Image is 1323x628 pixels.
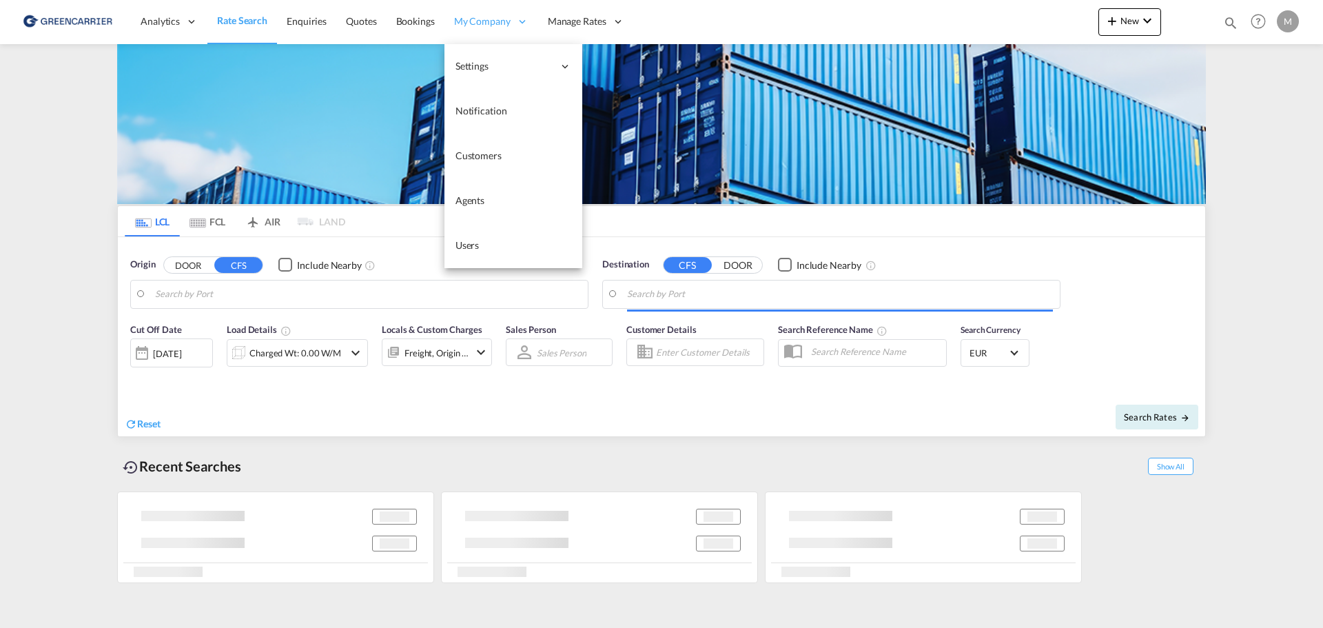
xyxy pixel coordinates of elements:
md-tab-item: FCL [180,206,235,236]
a: Agents [444,179,582,223]
img: 176147708aff11ef8735f72d97dca5a8.png [21,6,114,37]
a: Users [444,223,582,268]
span: Cut Off Date [130,324,182,335]
div: Recent Searches [117,451,247,482]
md-icon: icon-magnify [1223,15,1238,30]
span: Users [455,239,480,251]
input: Search by Port [155,284,581,305]
input: Search by Port [627,284,1053,305]
span: Bookings [396,15,435,27]
div: [DATE] [153,347,181,360]
span: Customers [455,150,502,161]
input: Search Reference Name [804,341,946,362]
md-select: Select Currency: € EUREuro [968,343,1022,363]
div: Include Nearby [797,259,861,272]
md-icon: icon-chevron-down [1139,12,1156,29]
span: Destination [602,258,649,272]
md-icon: Unchecked: Ignores neighbouring ports when fetching rates.Checked : Includes neighbouring ports w... [865,260,876,271]
div: Charged Wt: 0.00 W/Micon-chevron-down [227,339,368,367]
button: Search Ratesicon-arrow-right [1116,405,1198,429]
md-icon: Chargeable Weight [280,325,291,336]
span: Notification [455,105,507,117]
div: Origin DOOR CFS Checkbox No InkUnchecked: Ignores neighbouring ports when fetching rates.Checked ... [118,237,1205,436]
md-tab-item: AIR [235,206,290,236]
span: Analytics [141,14,180,28]
span: Load Details [227,324,291,335]
span: EUR [970,347,1008,359]
span: Quotes [346,15,376,27]
button: icon-plus 400-fgNewicon-chevron-down [1098,8,1161,36]
button: DOOR [164,257,212,273]
md-icon: icon-arrow-right [1180,413,1190,423]
span: Reset [137,418,161,429]
div: icon-magnify [1223,15,1238,36]
span: Locals & Custom Charges [382,324,482,335]
span: Enquiries [287,15,327,27]
div: icon-refreshReset [125,417,161,432]
span: My Company [454,14,511,28]
div: Charged Wt: 0.00 W/M [249,343,341,363]
span: Agents [455,194,484,206]
md-tab-item: LCL [125,206,180,236]
span: Manage Rates [548,14,606,28]
span: Help [1247,10,1270,33]
span: Show All [1148,458,1193,475]
button: CFS [214,257,263,273]
div: Include Nearby [297,259,362,272]
input: Enter Customer Details [656,342,759,363]
div: Settings [444,44,582,89]
span: Settings [455,59,553,73]
md-checkbox: Checkbox No Ink [778,258,861,272]
md-icon: icon-plus 400-fg [1104,12,1120,29]
button: CFS [664,257,712,273]
div: Freight Origin Destinationicon-chevron-down [382,338,492,366]
a: Notification [444,89,582,134]
md-icon: icon-backup-restore [123,459,139,476]
div: M [1277,10,1299,32]
div: Freight Origin Destination [404,343,469,363]
md-datepicker: Select [130,366,141,385]
span: Rate Search [217,14,267,26]
a: Customers [444,134,582,179]
md-icon: Unchecked: Ignores neighbouring ports when fetching rates.Checked : Includes neighbouring ports w... [365,260,376,271]
md-pagination-wrapper: Use the left and right arrow keys to navigate between tabs [125,206,345,236]
span: Customer Details [626,324,696,335]
md-icon: icon-chevron-down [473,344,489,361]
span: Search Currency [961,325,1021,335]
div: [DATE] [130,338,213,367]
span: Sales Person [506,324,556,335]
md-checkbox: Checkbox No Ink [278,258,362,272]
span: Search Reference Name [778,324,888,335]
md-icon: Your search will be saved by the below given name [876,325,888,336]
span: Search Rates [1124,412,1190,423]
span: New [1104,15,1156,26]
md-icon: icon-chevron-down [347,345,364,361]
span: Origin [130,258,155,272]
img: GreenCarrierFCL_LCL.png [117,44,1206,204]
div: Help [1247,10,1277,34]
md-select: Sales Person [535,343,588,363]
button: DOOR [714,257,762,273]
md-icon: icon-refresh [125,418,137,430]
md-icon: icon-airplane [245,214,261,224]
